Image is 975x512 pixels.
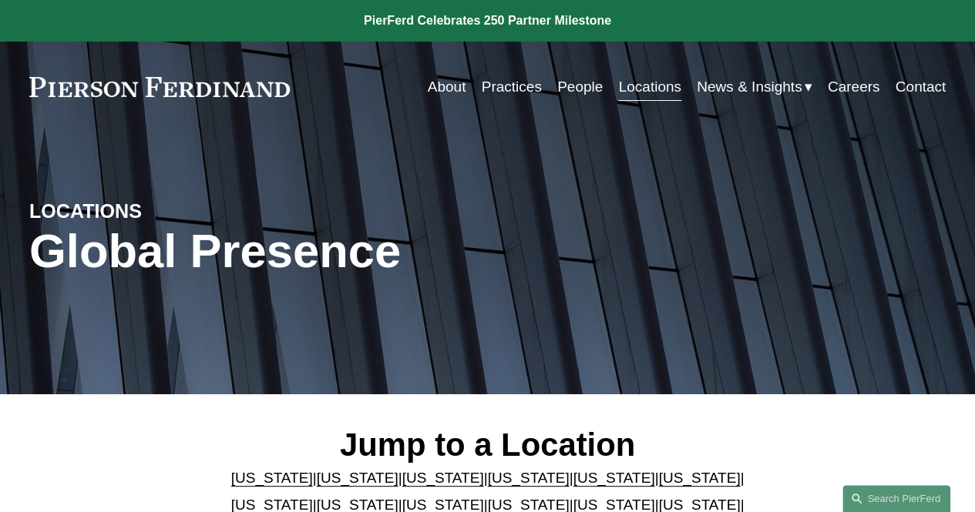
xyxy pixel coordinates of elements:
h2: Jump to a Location [220,426,755,465]
a: People [557,72,603,102]
a: Search this site [842,485,950,512]
a: Contact [896,72,946,102]
a: [US_STATE] [402,470,484,486]
a: [US_STATE] [658,470,740,486]
a: Careers [828,72,880,102]
a: Locations [618,72,681,102]
span: News & Insights [697,74,802,100]
a: Practices [482,72,542,102]
a: folder dropdown [697,72,812,102]
h4: LOCATIONS [29,199,258,224]
a: [US_STATE] [573,470,654,486]
a: About [428,72,466,102]
a: [US_STATE] [488,470,570,486]
a: [US_STATE] [317,470,398,486]
h1: Global Presence [29,224,640,278]
a: [US_STATE] [231,470,313,486]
